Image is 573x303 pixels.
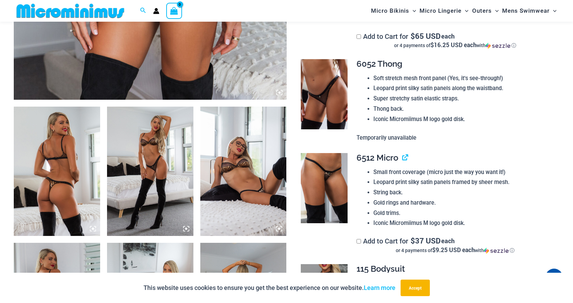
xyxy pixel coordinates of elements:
span: Outers [472,2,492,20]
li: Small front coverage (micro just the way you want it!) [373,167,554,177]
label: Add to Cart for [357,237,553,254]
span: Menu Toggle [492,2,499,20]
span: $ [411,31,415,41]
a: View Shopping Cart, empty [166,3,182,19]
p: This website uses cookies to ensure you get the best experience on our website. [144,283,395,293]
span: 6512 Micro [357,153,398,163]
img: Savage Romance Leopard 1052 Underwire Bra 6052 Thong 04 [14,107,100,236]
li: String back. [373,187,554,198]
span: Menu Toggle [409,2,416,20]
label: Add to Cart for [357,32,553,49]
span: each [441,33,455,40]
li: Iconic Micromiimus M logo gold disk. [373,114,554,125]
span: Mens Swimwear [502,2,550,20]
input: Add to Cart for$65 USD eachor 4 payments of$16.25 USD eachwithSezzle Click to learn more about Se... [357,34,361,39]
li: Soft stretch mesh front panel (Yes, it’s see-through!) [373,73,554,84]
img: Savage Romance Leopard 1052 Underwire Bra 6512 Micro 06 [200,107,287,236]
button: Accept [401,280,430,296]
a: Search icon link [140,7,146,15]
span: Menu Toggle [550,2,556,20]
li: Gold rings and hardware. [373,198,554,208]
div: or 4 payments of with [357,247,553,254]
span: $ [411,236,415,246]
span: 115 Bodysuit [357,264,405,274]
input: Add to Cart for$37 USD eachor 4 payments of$9.25 USD eachwithSezzle Click to learn more about Sezzle [357,239,361,244]
li: Thong back. [373,104,554,114]
li: Iconic Micromiimus M logo gold disk. [373,218,554,228]
p: Temporarily unavailable [357,133,553,143]
li: Leopard print silky satin panels framed by sheer mesh. [373,177,554,187]
span: Menu Toggle [461,2,468,20]
span: Micro Bikinis [371,2,409,20]
a: Micro LingerieMenu ToggleMenu Toggle [418,2,470,20]
span: $9.25 USD each [432,246,475,254]
div: or 4 payments of$16.25 USD eachwithSezzle Click to learn more about Sezzle [357,42,553,49]
span: 65 USD [411,33,441,40]
img: Sezzle [486,43,510,49]
img: Sezzle [484,248,509,254]
a: Account icon link [153,8,159,14]
a: Mens SwimwearMenu ToggleMenu Toggle [500,2,558,20]
a: Learn more [364,284,395,291]
a: OutersMenu ToggleMenu Toggle [470,2,500,20]
img: Savage Romance Leopard 6512 Micro [301,153,348,223]
span: each [441,237,455,244]
div: or 4 payments of with [357,42,553,49]
span: 37 USD [411,237,441,244]
span: Micro Lingerie [420,2,461,20]
li: Leopard print silky satin panels along the waistband. [373,83,554,94]
nav: Site Navigation [368,1,559,21]
img: MM SHOP LOGO FLAT [14,3,127,19]
li: Super stretchy satin elastic straps. [373,94,554,104]
li: Gold trims. [373,208,554,218]
a: Micro BikinisMenu ToggleMenu Toggle [369,2,418,20]
img: Savage Romance Leopard 6052 Thong [301,59,348,129]
span: $16.25 USD each [431,41,476,49]
img: Savage Romance Leopard 1052 Underwire Bra 6052 Thong 03 [107,107,193,236]
div: or 4 payments of$9.25 USD eachwithSezzle Click to learn more about Sezzle [357,247,553,254]
span: 6052 Thong [357,59,402,69]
